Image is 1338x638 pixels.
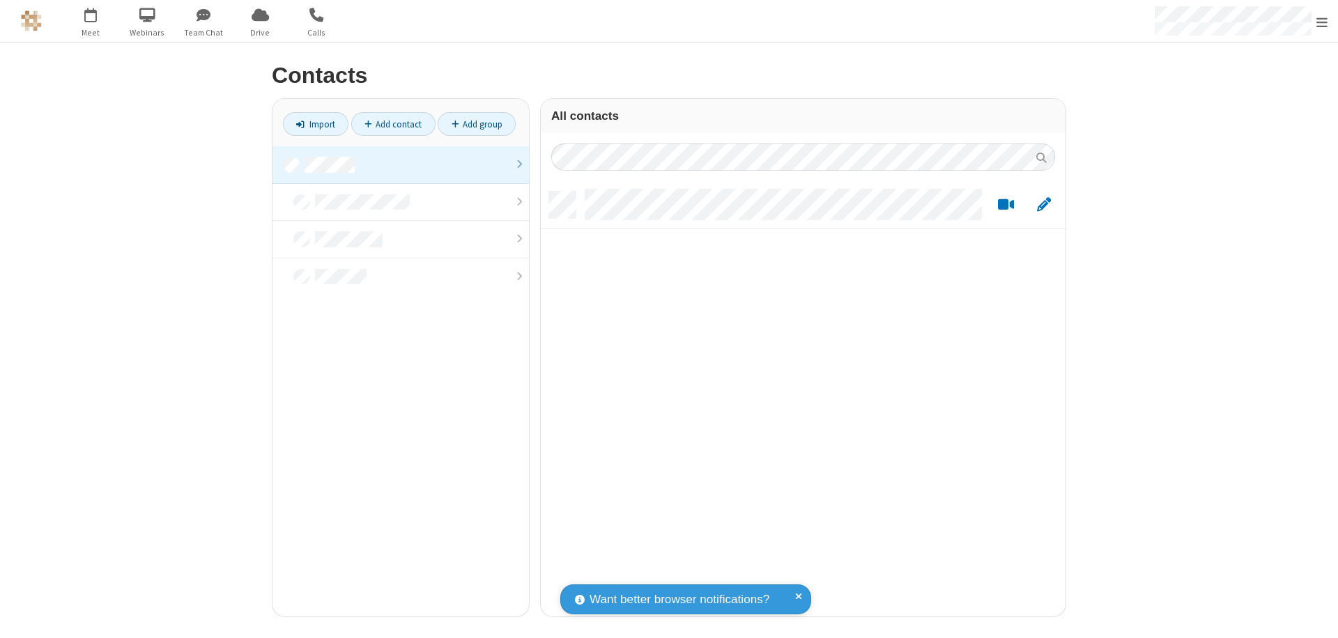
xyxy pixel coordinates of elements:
iframe: Chat [1303,602,1328,628]
button: Start a video meeting [992,196,1020,214]
span: Want better browser notifications? [590,591,769,609]
a: Add contact [351,112,436,136]
span: Meet [65,26,117,39]
span: Calls [291,26,343,39]
span: Webinars [121,26,174,39]
span: Drive [234,26,286,39]
h2: Contacts [272,63,1066,88]
img: QA Selenium DO NOT DELETE OR CHANGE [21,10,42,31]
span: Team Chat [178,26,230,39]
a: Import [283,112,348,136]
a: Add group [438,112,516,136]
div: grid [541,181,1066,616]
button: Edit [1030,196,1057,214]
h3: All contacts [551,109,1055,123]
